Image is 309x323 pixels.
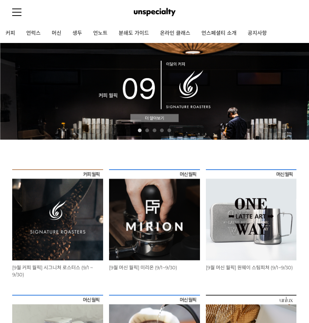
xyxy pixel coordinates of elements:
[145,129,149,132] a: 2
[88,24,113,43] a: 언노트
[242,24,272,43] a: 공지사항
[153,129,156,132] a: 3
[206,169,297,260] img: 9월 머신 월픽 원웨이 스팀피쳐
[109,264,177,270] a: [9월 머신 월픽] 미리온 (9/1~9/30)
[138,129,142,132] a: 1
[134,7,175,18] img: 언스페셜티 몰
[206,264,293,270] a: [9월 머신 월픽] 원웨이 스팀피쳐 (9/1~9/30)
[67,24,88,43] a: 생두
[21,24,46,43] a: 언럭스
[109,169,200,260] img: 9월 머신 월픽 미리온
[12,169,103,260] img: [9월 커피 월픽] 시그니쳐 로스터스 (9/1 ~ 9/30)
[167,129,171,132] a: 5
[12,264,93,277] a: [9월 커피 월픽] 시그니쳐 로스터스 (9/1 ~ 9/30)
[154,24,196,43] a: 온라인 클래스
[113,24,154,43] a: 분쇄도 가이드
[46,24,67,43] a: 머신
[196,24,242,43] a: 언스페셜티 소개
[160,129,164,132] a: 4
